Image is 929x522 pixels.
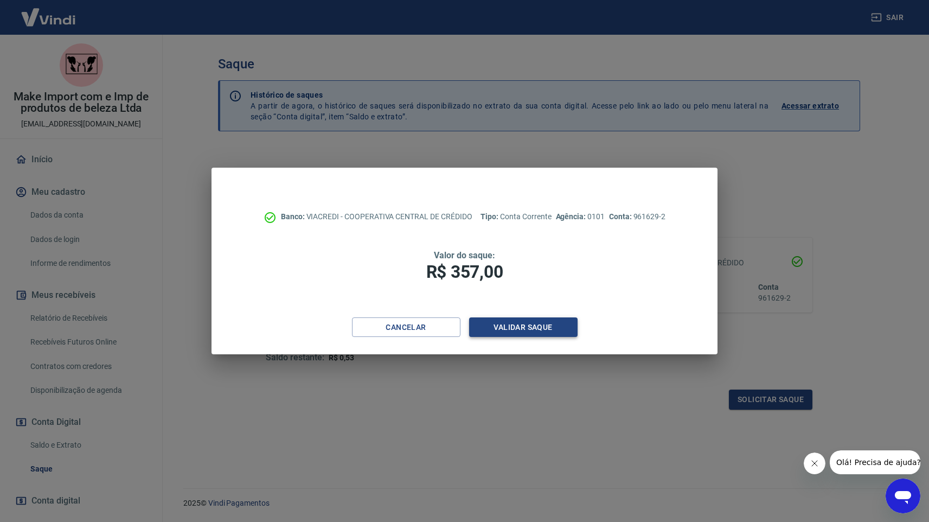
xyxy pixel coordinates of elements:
[281,212,306,221] span: Banco:
[830,450,920,474] iframe: Mensagem da empresa
[804,453,825,474] iframe: Fechar mensagem
[469,317,578,338] button: Validar saque
[556,212,588,221] span: Agência:
[480,211,551,222] p: Conta Corrente
[426,262,503,282] span: R$ 357,00
[480,212,500,221] span: Tipo:
[886,479,920,513] iframe: Botão para abrir a janela de mensagens
[609,211,665,222] p: 961629-2
[281,211,472,222] p: VIACREDI - COOPERATIVA CENTRAL DE CRÉDIDO
[609,212,633,221] span: Conta:
[352,317,460,338] button: Cancelar
[434,250,495,260] span: Valor do saque:
[556,211,605,222] p: 0101
[7,8,91,16] span: Olá! Precisa de ajuda?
